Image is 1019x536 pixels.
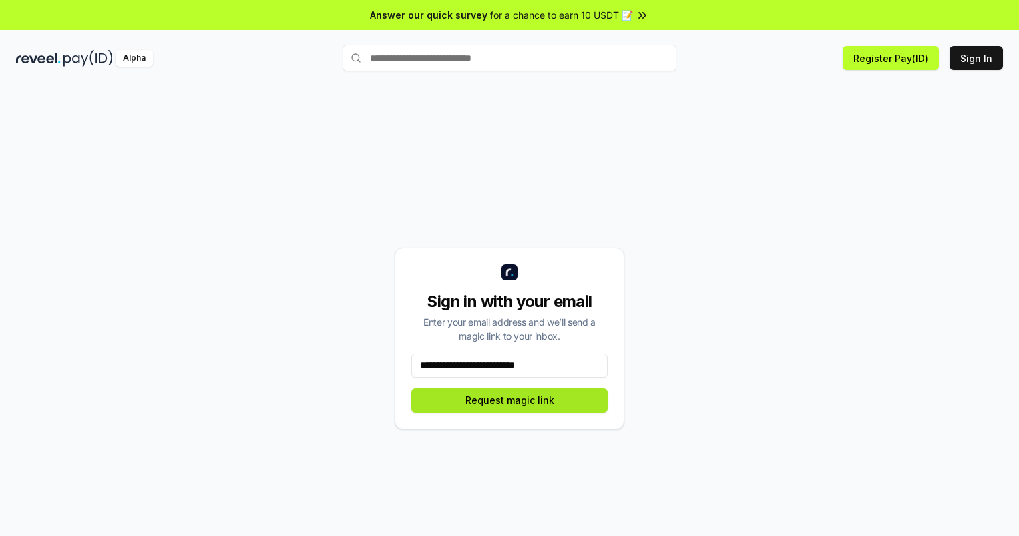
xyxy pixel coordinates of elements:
button: Register Pay(ID) [843,46,939,70]
button: Sign In [950,46,1003,70]
div: Enter your email address and we’ll send a magic link to your inbox. [411,315,608,343]
div: Alpha [116,50,153,67]
img: pay_id [63,50,113,67]
img: logo_small [501,264,518,280]
span: for a chance to earn 10 USDT 📝 [490,8,633,22]
button: Request magic link [411,388,608,413]
img: reveel_dark [16,50,61,67]
span: Answer our quick survey [370,8,487,22]
div: Sign in with your email [411,291,608,312]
